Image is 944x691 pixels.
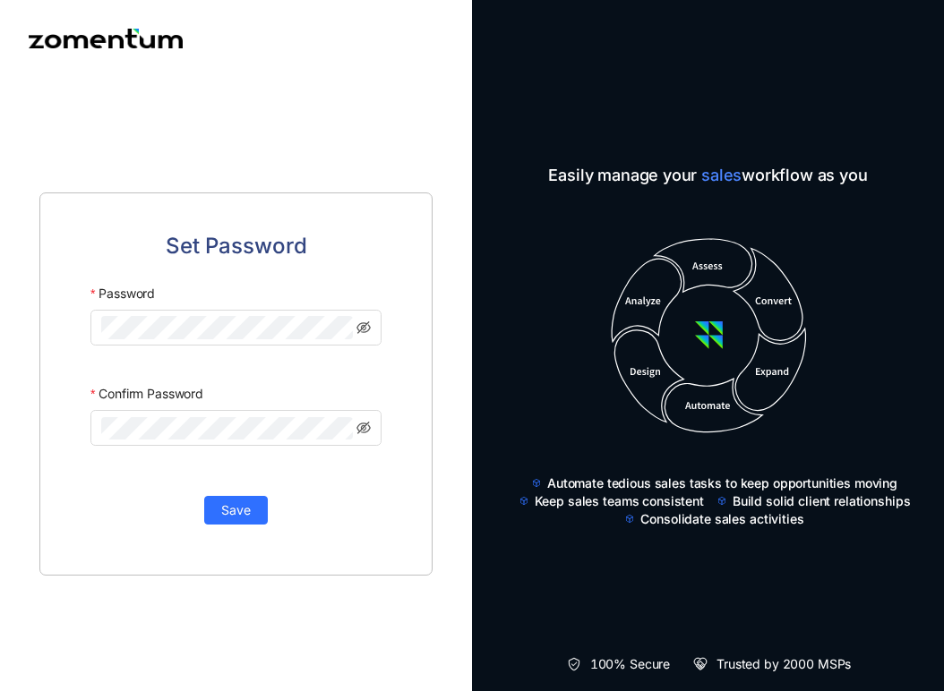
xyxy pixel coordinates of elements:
[640,510,803,528] span: Consolidate sales activities
[166,229,307,263] span: Set Password
[90,378,203,410] label: Confirm Password
[590,655,670,673] span: 100% Secure
[701,166,742,184] span: sales
[547,474,897,492] span: Automate tedious sales tasks to keep opportunities moving
[535,492,704,510] span: Keep sales teams consistent
[29,29,183,48] img: Zomentum logo
[356,421,371,435] span: eye-invisible
[221,500,251,520] span: Save
[717,655,851,673] span: Trusted by 2000 MSPs
[356,320,371,335] span: eye-invisible
[101,316,353,338] input: Password
[472,163,944,188] span: Easily manage your workflow as you
[90,277,155,310] label: Password
[101,417,353,439] input: Confirm Password
[733,492,911,510] span: Build solid client relationships
[204,496,268,525] button: Save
